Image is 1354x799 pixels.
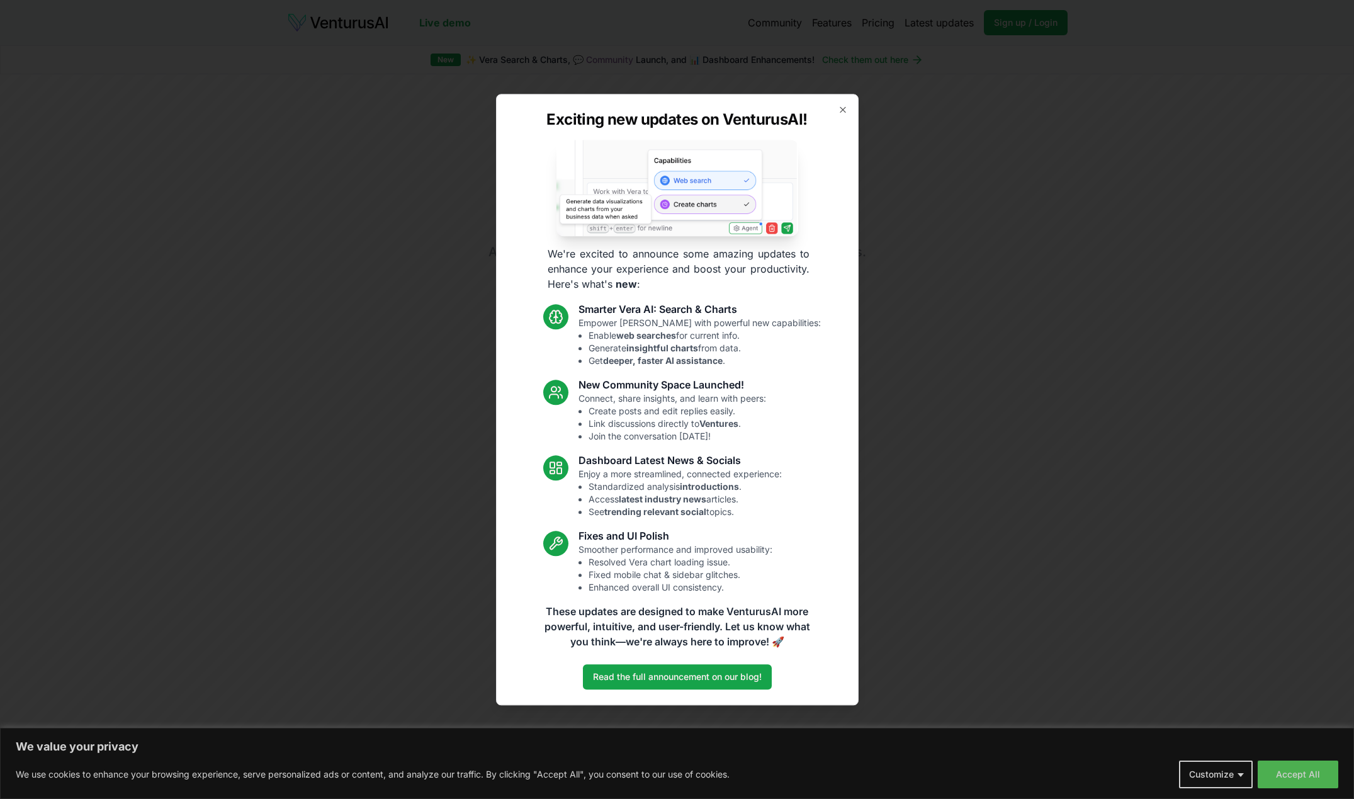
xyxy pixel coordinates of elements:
[583,664,772,689] a: Read the full announcement on our blog!
[619,494,706,504] strong: latest industry news
[589,405,766,417] li: Create posts and edit replies easily.
[556,140,798,236] img: Vera AI
[589,493,782,506] li: Access articles.
[604,506,706,517] strong: trending relevant social
[578,543,772,594] p: Smoother performance and improved usability:
[589,581,772,594] li: Enhanced overall UI consistency.
[578,468,782,518] p: Enjoy a more streamlined, connected experience:
[589,329,821,342] li: Enable for current info.
[538,246,820,292] p: We're excited to announce some amazing updates to enhance your experience and boost your producti...
[589,354,821,367] li: Get .
[578,302,821,317] h3: Smarter Vera AI: Search & Charts
[589,342,821,354] li: Generate from data.
[589,417,766,430] li: Link discussions directly to .
[589,569,772,581] li: Fixed mobile chat & sidebar glitches.
[699,418,738,429] strong: Ventures
[589,556,772,569] li: Resolved Vera chart loading issue.
[578,528,772,543] h3: Fixes and UI Polish
[589,506,782,518] li: See topics.
[616,330,676,341] strong: web searches
[589,480,782,493] li: Standardized analysis .
[546,110,807,130] h2: Exciting new updates on VenturusAI!
[578,377,766,392] h3: New Community Space Launched!
[578,317,821,367] p: Empower [PERSON_NAME] with powerful new capabilities:
[578,453,782,468] h3: Dashboard Latest News & Socials
[603,355,723,366] strong: deeper, faster AI assistance
[626,343,698,353] strong: insightful charts
[680,481,739,492] strong: introductions
[578,392,766,443] p: Connect, share insights, and learn with peers:
[589,430,766,443] li: Join the conversation [DATE]!
[536,604,818,649] p: These updates are designed to make VenturusAI more powerful, intuitive, and user-friendly. Let us...
[616,278,637,290] strong: new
